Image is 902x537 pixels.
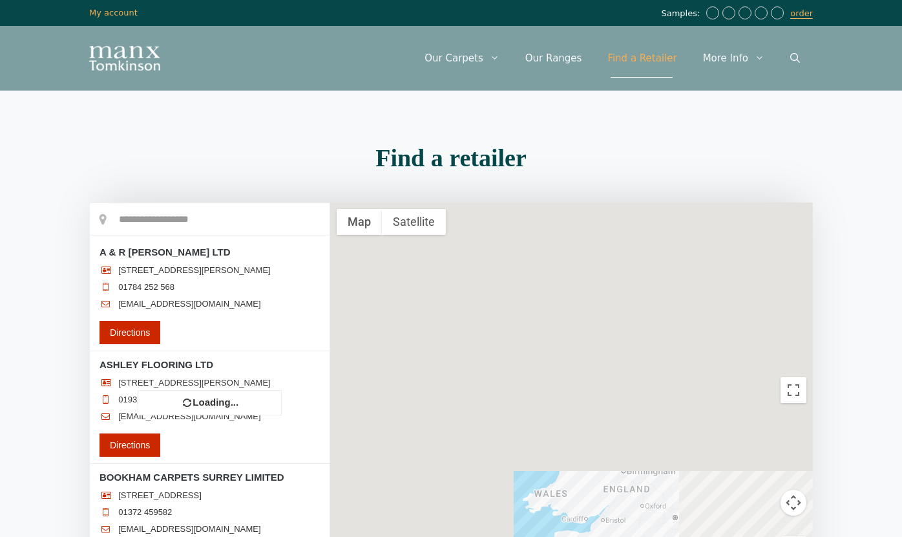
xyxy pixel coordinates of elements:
[89,146,813,170] h2: Find a retailer
[89,46,160,71] img: Manx Tomkinson
[412,39,512,78] a: Our Carpets
[382,209,446,235] button: Show satellite imagery
[138,390,282,415] div: Loading...
[512,39,595,78] a: Our Ranges
[89,8,138,17] a: My account
[412,39,813,78] nav: Primary
[781,490,806,516] button: Map camera controls
[777,39,813,78] a: Open Search Bar
[337,209,382,235] button: Show street map
[661,8,703,19] span: Samples:
[790,8,813,19] a: order
[690,39,777,78] a: More Info
[594,39,689,78] a: Find a Retailer
[781,377,806,403] button: Toggle fullscreen view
